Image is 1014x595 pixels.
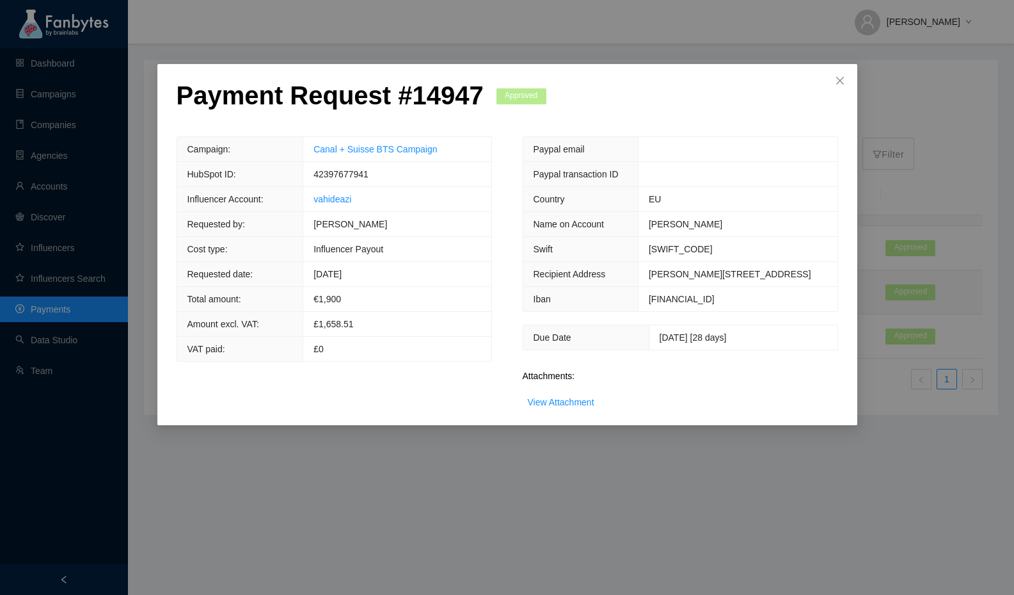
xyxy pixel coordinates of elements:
span: Iban [534,294,551,304]
a: Canal + Suisse BTS Campaign [313,144,437,154]
p: Payment Request # 14947 [177,80,484,111]
span: Amount excl. VAT: [187,319,259,329]
span: Recipient Address [534,269,606,279]
span: Name on Account [534,219,605,229]
span: Requested date: [187,269,253,279]
span: Swift [534,244,553,254]
span: [DATE] [28 days] [660,332,727,343]
span: [DATE] [313,269,342,279]
span: Influencer Payout [313,244,383,254]
span: [SWIFT_CODE] [649,244,713,254]
span: Country [534,194,565,204]
span: Influencer Account: [187,194,264,204]
span: EU [649,194,661,204]
span: Approved [496,88,546,104]
span: HubSpot ID: [187,169,236,179]
span: Requested by: [187,219,245,229]
button: Close [823,64,857,99]
span: [PERSON_NAME] [649,219,722,229]
span: Paypal email [534,144,585,154]
a: vahideazi [313,194,351,204]
span: Paypal transaction ID [534,169,619,179]
span: [FINANCIAL_ID] [649,294,715,304]
span: Due Date [534,332,571,343]
span: € 1,900 [313,294,341,304]
span: [PERSON_NAME][STREET_ADDRESS] [649,269,811,279]
span: [PERSON_NAME] [313,219,387,229]
span: Total amount: [187,294,241,304]
span: Cost type: [187,244,228,254]
span: £0 [313,344,324,354]
span: 42397677941 [313,169,368,179]
span: close [835,76,845,86]
span: £1,658.51 [313,319,353,329]
a: View Attachment [528,397,594,407]
span: VAT paid: [187,344,225,354]
span: Campaign: [187,144,231,154]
